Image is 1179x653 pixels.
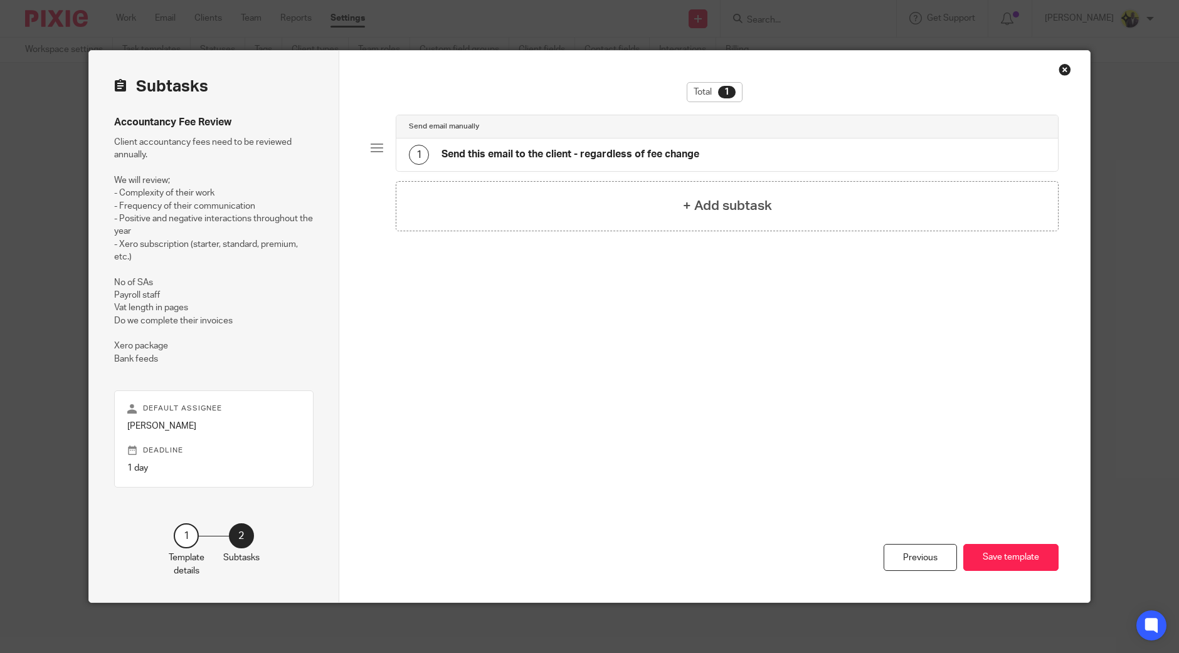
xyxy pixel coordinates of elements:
p: Deadline [127,446,300,456]
p: Template details [169,551,204,577]
div: 2 [229,523,254,548]
div: 1 [718,86,736,98]
p: 1 day [127,462,300,474]
h4: Accountancy Fee Review [114,116,314,129]
div: Previous [884,544,957,571]
div: Total [687,82,743,102]
h4: Send email manually [409,122,479,132]
div: 1 [174,523,199,548]
div: 1 [409,145,429,165]
div: Close this dialog window [1059,63,1071,76]
h4: + Add subtask [683,196,772,216]
p: Default assignee [127,404,300,414]
p: Subtasks [223,551,260,564]
h4: Send this email to the client - regardless of fee change [441,148,699,161]
button: Save template [963,544,1059,571]
h2: Subtasks [114,76,208,97]
p: [PERSON_NAME] [127,420,300,432]
p: Client accountancy fees need to be reviewed annually. We will review; - Complexity of their work ... [114,136,314,365]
